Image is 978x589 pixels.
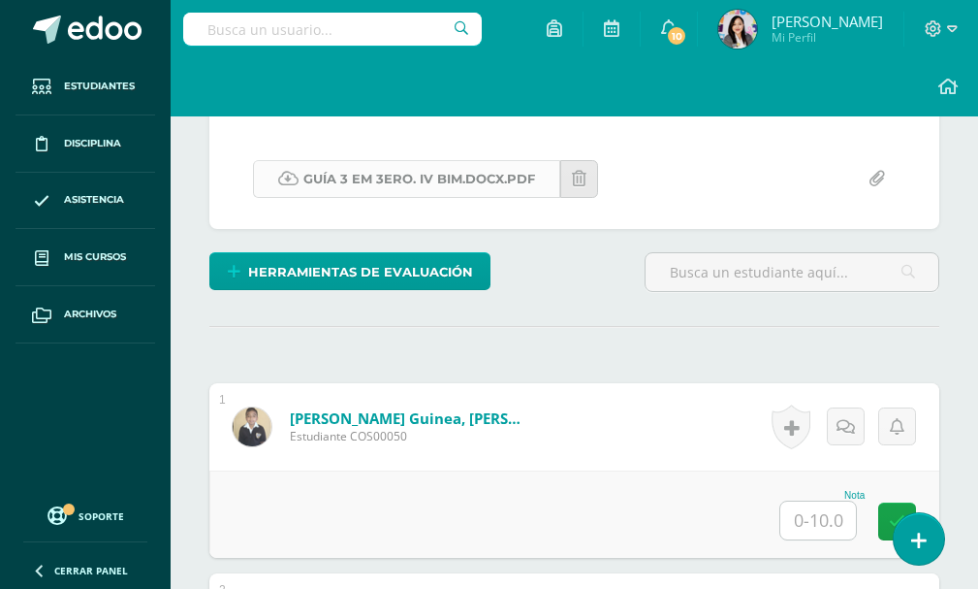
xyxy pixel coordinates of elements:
[233,408,271,446] img: 139ad4bce731a5d99f71967e08cee11c.png
[779,490,865,501] div: Nota
[64,249,126,265] span: Mis cursos
[64,192,124,208] span: Asistencia
[183,13,482,46] input: Busca un usuario...
[16,58,155,115] a: Estudiantes
[64,79,135,94] span: Estudiantes
[16,229,155,286] a: Mis cursos
[253,160,560,198] a: GUÍA 3 EM 3ERO. IV BIM.docx.pdf
[718,10,757,49] img: d68dd43e1e0bb7b2ffdb34324ef3d439.png
[780,502,856,540] input: 0-10.0
[64,136,121,151] span: Disciplina
[772,12,883,31] span: [PERSON_NAME]
[248,254,473,290] span: Herramientas de evaluación
[16,115,155,173] a: Disciplina
[290,409,522,428] a: [PERSON_NAME] Guinea, [PERSON_NAME]
[646,253,938,291] input: Busca un estudiante aquí...
[64,307,116,322] span: Archivos
[666,25,687,47] span: 10
[16,286,155,344] a: Archivos
[209,252,490,290] a: Herramientas de evaluación
[772,29,883,46] span: Mi Perfil
[79,509,124,523] span: Soporte
[290,428,522,444] span: Estudiante COS00050
[54,564,128,577] span: Cerrar panel
[16,173,155,230] a: Asistencia
[23,502,147,528] a: Soporte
